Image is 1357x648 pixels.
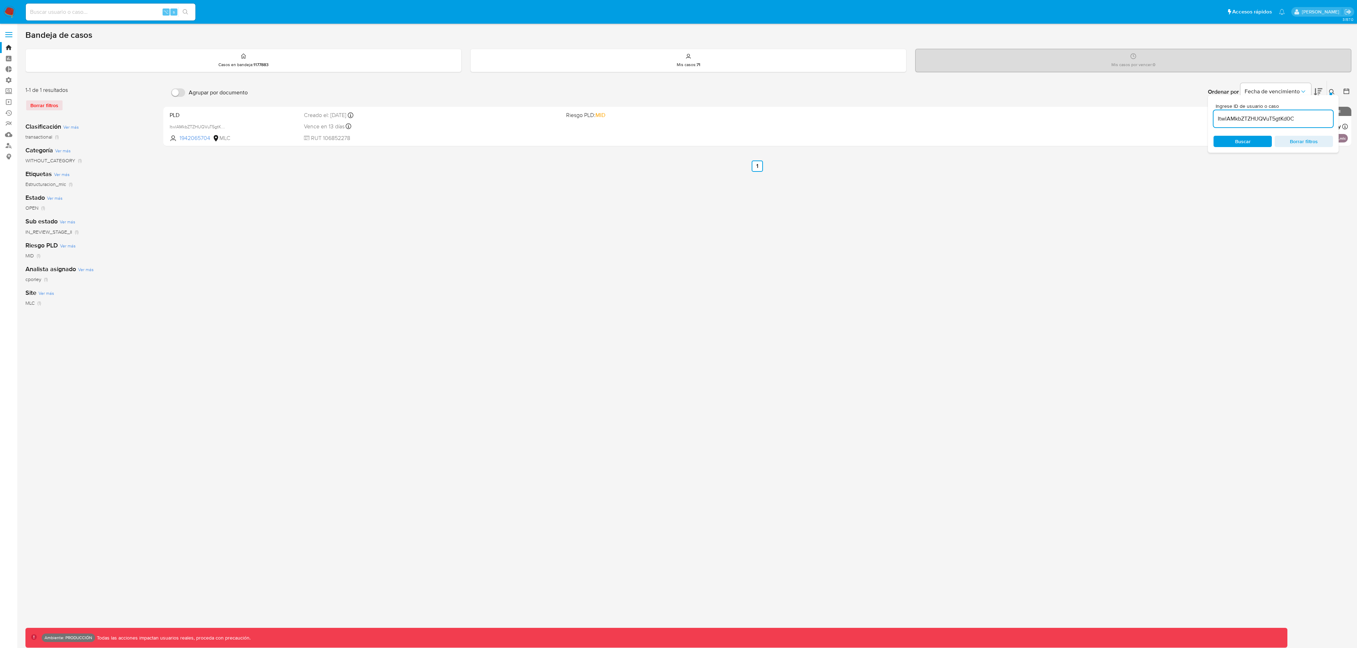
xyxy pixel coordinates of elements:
[1344,8,1352,16] a: Salir
[163,8,169,15] span: ⌥
[173,8,175,15] span: s
[45,636,92,639] p: Ambiente: PRODUCCIÓN
[95,635,251,641] p: Todas las acciones impactan usuarios reales, proceda con precaución.
[1279,9,1285,15] a: Notificaciones
[178,7,193,17] button: search-icon
[1232,8,1272,16] span: Accesos rápidos
[1302,8,1342,15] p: leandrojossue.ramirez@mercadolibre.com.co
[26,7,195,17] input: Buscar usuario o caso...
